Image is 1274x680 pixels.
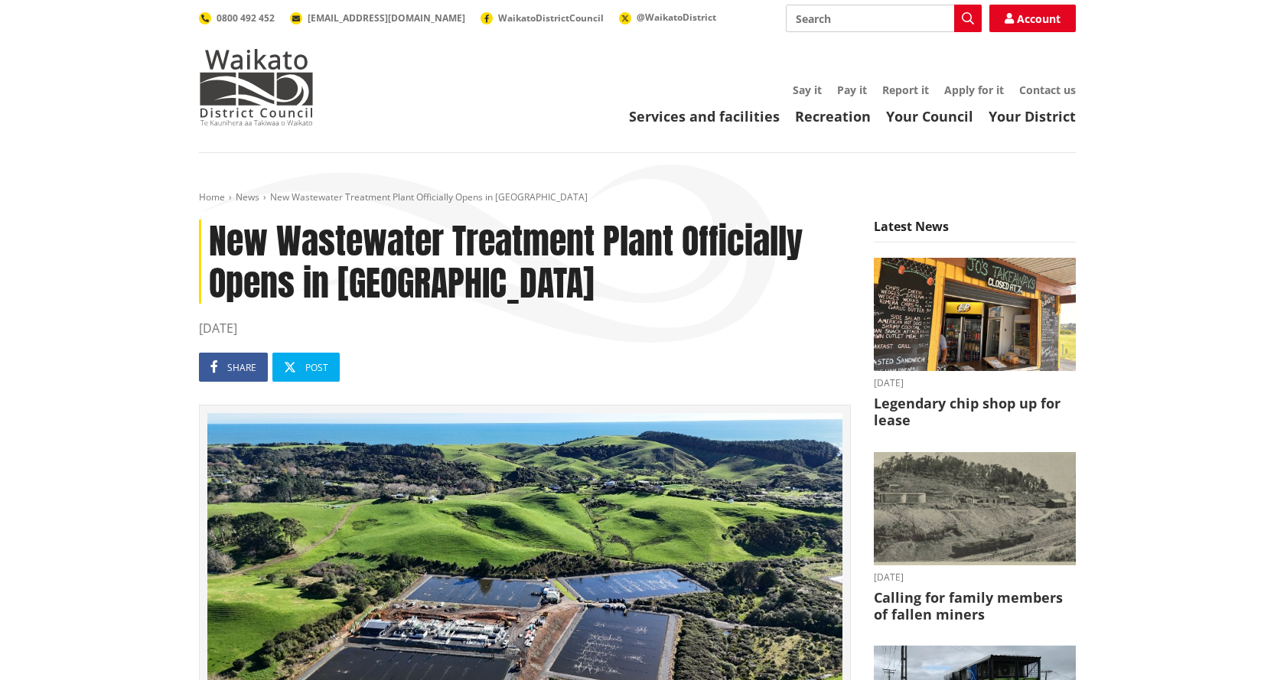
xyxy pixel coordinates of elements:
[989,5,1076,32] a: Account
[290,11,465,24] a: [EMAIL_ADDRESS][DOMAIN_NAME]
[199,353,268,382] a: Share
[481,11,604,24] a: WaikatoDistrictCouncil
[199,11,275,24] a: 0800 492 452
[637,11,716,24] span: @WaikatoDistrict
[989,107,1076,125] a: Your District
[793,83,822,97] a: Say it
[199,191,1076,204] nav: breadcrumb
[786,5,982,32] input: Search input
[272,353,340,382] a: Post
[305,361,328,374] span: Post
[199,319,851,337] time: [DATE]
[944,83,1004,97] a: Apply for it
[874,573,1076,582] time: [DATE]
[619,11,716,24] a: @WaikatoDistrict
[308,11,465,24] span: [EMAIL_ADDRESS][DOMAIN_NAME]
[874,590,1076,623] h3: Calling for family members of fallen miners
[236,190,259,203] a: News
[882,83,929,97] a: Report it
[199,190,225,203] a: Home
[886,107,973,125] a: Your Council
[270,190,588,203] span: New Wastewater Treatment Plant Officially Opens in [GEOGRAPHIC_DATA]
[837,83,867,97] a: Pay it
[629,107,780,125] a: Services and facilities
[795,107,871,125] a: Recreation
[217,11,275,24] span: 0800 492 452
[227,361,256,374] span: Share
[874,258,1076,372] img: Jo's takeaways, Papahua Reserve, Raglan
[498,11,604,24] span: WaikatoDistrictCouncil
[874,258,1076,429] a: Outdoor takeaway stand with chalkboard menus listing various foods, like burgers and chips. A fri...
[874,395,1076,428] h3: Legendary chip shop up for lease
[874,452,1076,623] a: A black-and-white historic photograph shows a hillside with trees, small buildings, and cylindric...
[874,220,1076,242] h5: Latest News
[1019,83,1076,97] a: Contact us
[199,220,851,304] h1: New Wastewater Treatment Plant Officially Opens in [GEOGRAPHIC_DATA]
[199,49,314,125] img: Waikato District Council - Te Kaunihera aa Takiwaa o Waikato
[874,379,1076,388] time: [DATE]
[874,452,1076,566] img: Glen Afton Mine 1939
